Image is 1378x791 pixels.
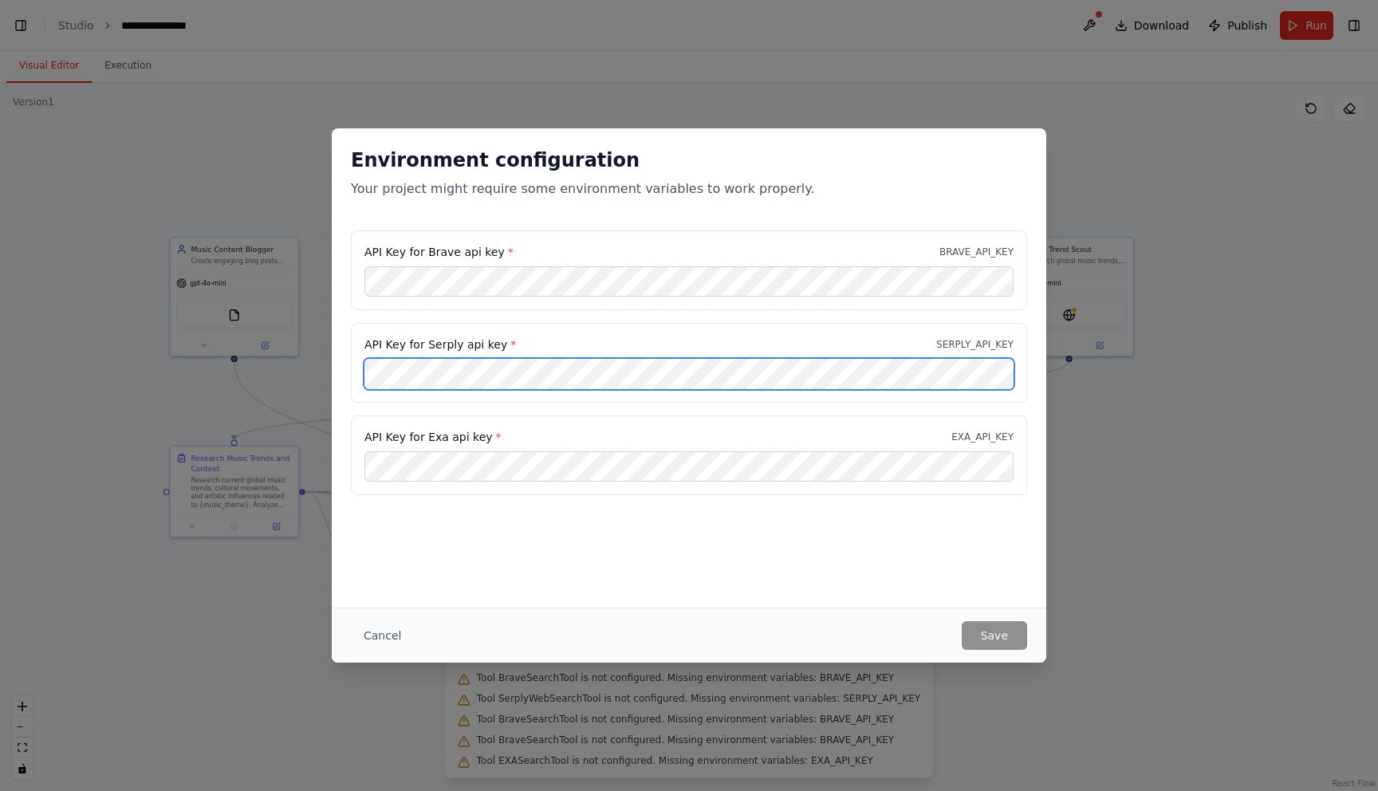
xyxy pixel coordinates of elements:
[951,431,1014,443] p: EXA_API_KEY
[936,338,1014,351] p: SERPLY_API_KEY
[939,246,1014,258] p: BRAVE_API_KEY
[351,179,1027,199] p: Your project might require some environment variables to work properly.
[962,621,1027,650] button: Save
[364,429,502,445] label: API Key for Exa api key
[351,148,1027,173] h2: Environment configuration
[364,336,516,352] label: API Key for Serply api key
[351,621,414,650] button: Cancel
[364,244,514,260] label: API Key for Brave api key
